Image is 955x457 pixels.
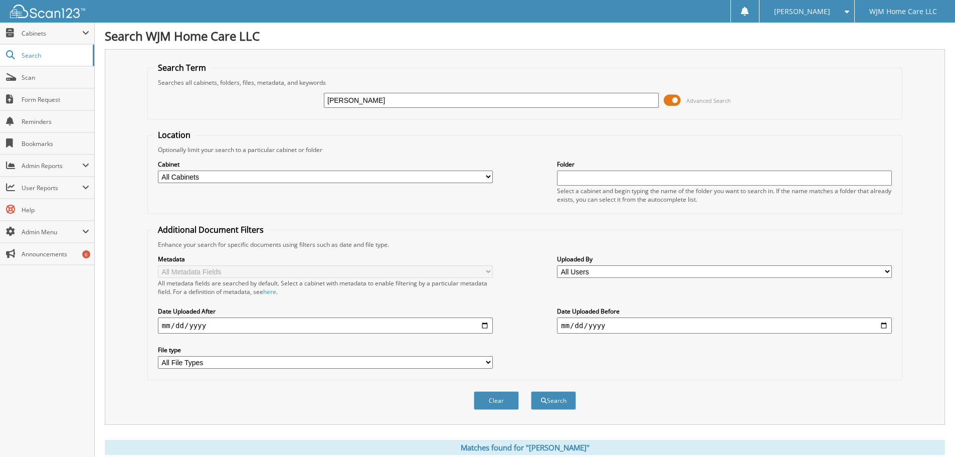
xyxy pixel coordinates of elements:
span: Form Request [22,95,89,104]
label: Cabinet [158,160,493,169]
legend: Location [153,129,196,140]
span: WJM Home Care LLC [869,9,937,15]
label: File type [158,346,493,354]
span: Search [22,51,88,60]
span: Reminders [22,117,89,126]
div: 6 [82,250,90,258]
button: Clear [474,391,519,410]
button: Search [531,391,576,410]
a: here [263,287,276,296]
label: Uploaded By [557,255,892,263]
legend: Search Term [153,62,211,73]
label: Metadata [158,255,493,263]
legend: Additional Document Filters [153,224,269,235]
div: Select a cabinet and begin typing the name of the folder you want to search in. If the name match... [557,187,892,204]
div: Optionally limit your search to a particular cabinet or folder [153,145,897,154]
div: Searches all cabinets, folders, files, metadata, and keywords [153,78,897,87]
div: All metadata fields are searched by default. Select a cabinet with metadata to enable filtering b... [158,279,493,296]
label: Folder [557,160,892,169]
span: [PERSON_NAME] [774,9,830,15]
span: Help [22,206,89,214]
img: scan123-logo-white.svg [10,5,85,18]
span: Cabinets [22,29,82,38]
span: Advanced Search [686,97,731,104]
div: Matches found for "[PERSON_NAME]" [105,440,945,455]
label: Date Uploaded After [158,307,493,316]
span: Bookmarks [22,139,89,148]
span: Announcements [22,250,89,258]
span: Admin Reports [22,162,82,170]
input: start [158,318,493,334]
span: Admin Menu [22,228,82,236]
span: Scan [22,73,89,82]
label: Date Uploaded Before [557,307,892,316]
div: Enhance your search for specific documents using filters such as date and file type. [153,240,897,249]
input: end [557,318,892,334]
h1: Search WJM Home Care LLC [105,28,945,44]
span: User Reports [22,184,82,192]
